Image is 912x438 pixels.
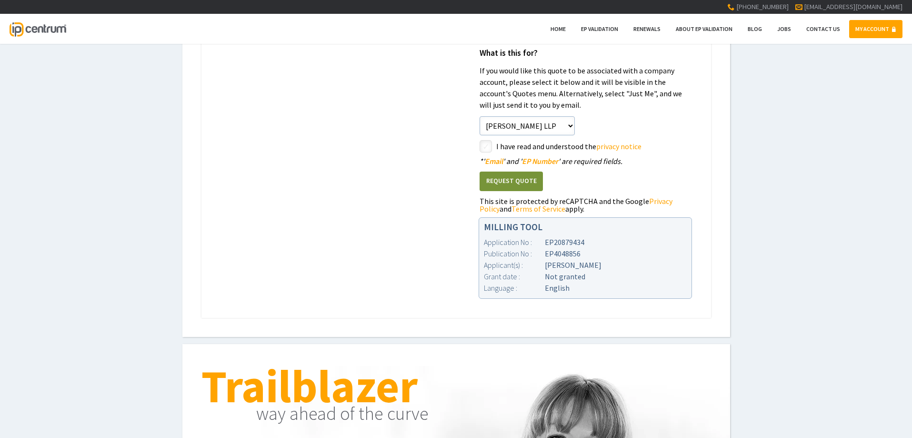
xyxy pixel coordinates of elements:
span: Contact Us [806,25,840,32]
div: Application No : [484,236,545,248]
a: Jobs [771,20,797,38]
label: I have read and understood the [496,140,692,153]
span: About EP Validation [676,25,732,32]
div: [PERSON_NAME] [484,259,687,271]
div: This site is protected by reCAPTCHA and the Google and apply. [480,197,692,213]
div: EP20879434 [484,236,687,248]
a: MY ACCOUNT [849,20,902,38]
a: About EP Validation [670,20,739,38]
span: EP Number [522,156,558,166]
span: Home [551,25,566,32]
a: IP Centrum [10,14,66,44]
span: Jobs [777,25,791,32]
a: Terms of Service [511,204,565,214]
span: Blog [748,25,762,32]
div: Applicant(s) : [484,259,545,271]
h1: What is this for? [480,49,692,58]
div: ' ' and ' ' are required fields. [480,157,692,165]
div: EP4048856 [484,248,687,259]
div: Language : [484,282,545,294]
div: Not granted [484,271,687,282]
span: Renewals [633,25,661,32]
label: styled-checkbox [480,140,492,153]
h1: MILLING TOOL [484,223,687,232]
div: Publication No : [484,248,545,259]
div: English [484,282,687,294]
a: Contact Us [800,20,846,38]
a: EP Validation [575,20,624,38]
a: Renewals [627,20,667,38]
span: [PHONE_NUMBER] [736,2,789,11]
button: Request Quote [480,172,543,191]
a: Blog [742,20,768,38]
a: Privacy Policy [480,196,672,214]
p: If you would like this quote to be associated with a company account, please select it below and ... [480,65,692,111]
a: privacy notice [596,142,641,151]
span: EP Validation [581,25,618,32]
a: Home [544,20,572,38]
a: [EMAIL_ADDRESS][DOMAIN_NAME] [804,2,902,11]
span: Email [485,156,503,166]
div: Grant date : [484,271,545,282]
